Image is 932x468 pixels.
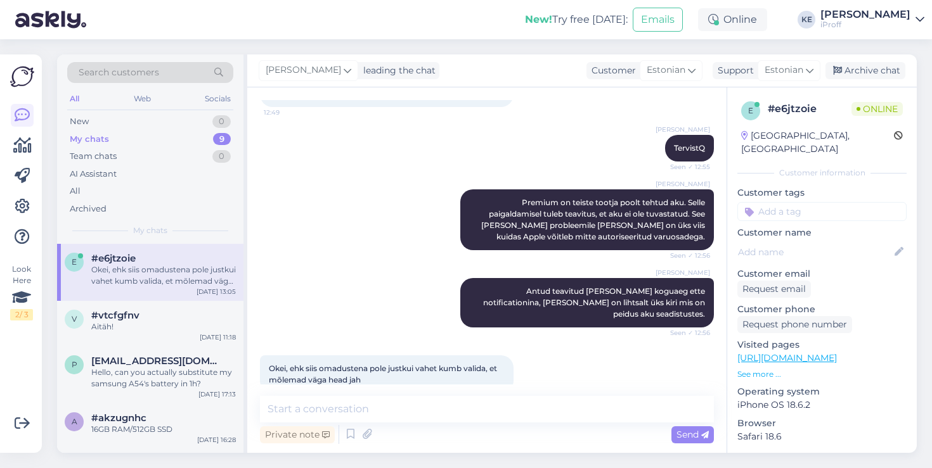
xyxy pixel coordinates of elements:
div: # e6jtzoie [768,101,851,117]
div: Hello, can you actually substitute my samsung A54's battery in 1h? [91,367,236,389]
div: Aitäh! [91,321,236,332]
div: AI Assistant [70,168,117,180]
p: Operating system [737,385,907,398]
div: Web [131,91,153,107]
div: 0 [212,150,231,163]
a: [PERSON_NAME]iProff [820,9,924,30]
div: Private note [260,426,335,443]
p: Customer phone [737,303,907,316]
span: e [748,106,753,115]
span: Send [676,429,709,440]
div: Look Here [10,263,33,320]
div: [DATE] 16:28 [197,435,236,445]
span: pietro.ori22@gmail.com [91,355,223,367]
a: [URL][DOMAIN_NAME] [737,352,837,364]
span: p [72,360,77,369]
p: See more ... [737,369,907,380]
span: [PERSON_NAME] [266,63,341,77]
span: My chats [133,225,167,236]
span: TervistQ [674,143,705,153]
span: Estonian [647,63,685,77]
div: Request phone number [737,316,852,333]
span: #akzugnhc [91,412,146,424]
button: Emails [633,8,683,32]
div: 0 [212,115,231,128]
span: [PERSON_NAME] [656,179,710,189]
div: 9 [213,133,231,146]
div: Customer information [737,167,907,179]
div: New [70,115,89,128]
div: All [67,91,82,107]
div: Customer [586,64,636,77]
input: Add name [738,245,892,259]
p: iPhone OS 18.6.2 [737,398,907,412]
div: Try free [DATE]: [525,12,628,27]
span: e [72,257,77,267]
div: 16GB RAM/512GB SSD [91,424,236,435]
div: Archived [70,203,107,215]
div: [PERSON_NAME] [820,9,910,20]
div: Socials [202,91,233,107]
div: Okei, ehk siis omadustena pole justkui vahet kumb valida, et mõlemad väga head jah [91,264,236,287]
span: [PERSON_NAME] [656,268,710,277]
div: [DATE] 17:13 [198,389,236,399]
span: Estonian [765,63,803,77]
span: Seen ✓ 12:56 [663,328,710,338]
div: Request email [737,281,811,298]
span: v [72,314,77,324]
span: Search customers [79,66,159,79]
p: Safari 18.6 [737,430,907,443]
div: leading the chat [358,64,436,77]
span: Seen ✓ 12:55 [663,162,710,172]
span: #e6jtzoie [91,253,136,264]
span: #vtcfgfnv [91,310,139,321]
input: Add a tag [737,202,907,221]
span: Okei, ehk siis omadustena pole justkui vahet kumb valida, et mõlemad väga head jah [269,364,499,384]
div: Archive chat [825,62,905,79]
div: All [70,185,81,198]
div: My chats [70,133,109,146]
div: [GEOGRAPHIC_DATA], [GEOGRAPHIC_DATA] [741,129,894,156]
span: [PERSON_NAME] [656,125,710,134]
div: [DATE] 11:18 [200,332,236,342]
p: Customer email [737,267,907,281]
div: iProff [820,20,910,30]
div: Team chats [70,150,117,163]
span: Antud teavitud [PERSON_NAME] koguaeg ette notificationina, [PERSON_NAME] on lihtsalt üks kiri mis... [483,286,707,319]
p: Browser [737,417,907,430]
p: Customer tags [737,186,907,199]
p: Customer name [737,226,907,239]
div: KE [798,11,815,28]
b: New! [525,13,552,25]
span: Online [851,102,903,116]
span: 12:49 [264,108,311,117]
img: Askly Logo [10,65,34,89]
span: Seen ✓ 12:56 [663,251,710,260]
p: Visited pages [737,338,907,351]
div: Support [713,64,754,77]
div: [DATE] 13:05 [197,287,236,296]
div: Online [698,8,767,31]
div: 2 / 3 [10,309,33,320]
span: Premium on teiste tootja poolt tehtud aku. Selle paigaldamisel tuleb teavitus, et aku ei ole tuva... [481,198,707,241]
span: a [72,417,77,426]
